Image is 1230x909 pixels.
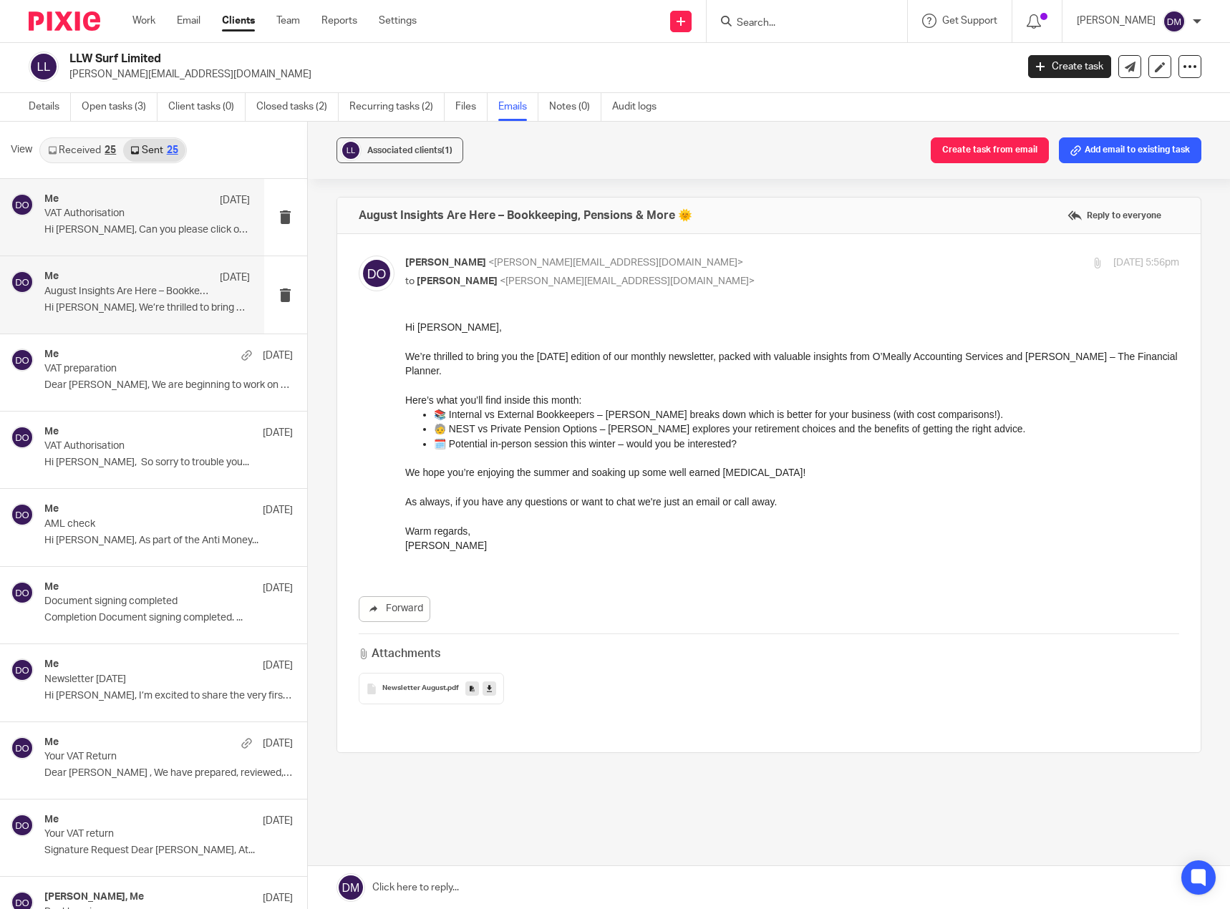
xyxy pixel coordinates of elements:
[359,646,440,662] h3: Attachments
[29,52,59,82] img: svg%3E
[44,581,59,593] h4: Me
[44,440,243,452] p: VAT Authorisation
[1064,205,1165,226] label: Reply to everyone
[44,891,144,903] h4: [PERSON_NAME], Me
[942,16,997,26] span: Get Support
[498,93,538,121] a: Emails
[263,891,293,905] p: [DATE]
[11,142,32,157] span: View
[11,349,34,371] img: svg%3E
[41,139,123,162] a: Received25
[44,224,250,236] p: Hi [PERSON_NAME], Can you please click on the link...
[256,93,339,121] a: Closed tasks (2)
[379,14,417,28] a: Settings
[11,737,34,759] img: svg%3E
[349,93,445,121] a: Recurring tasks (2)
[276,14,300,28] a: Team
[220,271,250,285] p: [DATE]
[44,379,293,392] p: Dear [PERSON_NAME], We are beginning to work on your...
[488,258,743,268] span: <[PERSON_NAME][EMAIL_ADDRESS][DOMAIN_NAME]>
[263,737,293,751] p: [DATE]
[29,102,775,116] p: 🧓 NEST vs Private Pension Options – [PERSON_NAME] explores your retirement choices and the benefi...
[44,535,293,547] p: Hi [PERSON_NAME], As part of the Anti Money...
[11,503,34,526] img: svg%3E
[382,684,446,693] span: Newsletter August
[263,658,293,673] p: [DATE]
[44,737,59,749] h4: Me
[500,276,755,286] span: <[PERSON_NAME][EMAIL_ADDRESS][DOMAIN_NAME]>
[455,93,488,121] a: Files
[417,276,498,286] span: [PERSON_NAME]
[44,193,59,205] h4: Me
[11,426,34,449] img: svg%3E
[11,193,34,216] img: svg%3E
[931,137,1049,163] button: Create task from email
[222,14,255,28] a: Clients
[612,93,667,121] a: Audit logs
[1163,10,1186,33] img: svg%3E
[44,658,59,671] h4: Me
[263,814,293,828] p: [DATE]
[44,845,293,857] p: Signature Request Dear [PERSON_NAME], At...
[44,828,243,840] p: Your VAT return
[1028,55,1111,78] a: Create task
[29,87,775,102] p: 📚 Internal vs External Bookkeepers – [PERSON_NAME] breaks down which is better for your business ...
[359,596,430,622] a: Forward
[263,503,293,517] p: [DATE]
[321,14,357,28] a: Reports
[359,673,504,704] button: Newsletter August.pdf
[11,658,34,681] img: svg%3E
[123,139,185,162] a: Sent25
[1113,256,1179,271] p: [DATE] 5:56pm
[220,193,250,208] p: [DATE]
[44,612,293,624] p: Completion Document signing completed. ...
[29,117,775,131] p: 🗓️ Potential in-person session this winter – would you be interested?
[44,457,293,469] p: Hi [PERSON_NAME], So sorry to trouble you...
[1077,14,1156,28] p: [PERSON_NAME]
[336,137,463,163] button: Associated clients(1)
[44,302,250,314] p: Hi [PERSON_NAME], We’re thrilled to bring you the...
[446,684,459,693] span: .pdf
[44,503,59,515] h4: Me
[69,52,819,67] h2: LLW Surf Limited
[44,349,59,361] h4: Me
[44,286,208,298] p: August Insights Are Here – Bookkeeping, Pensions & More 🌞
[263,349,293,363] p: [DATE]
[69,67,1007,82] p: [PERSON_NAME][EMAIL_ADDRESS][DOMAIN_NAME]
[340,140,362,161] img: svg%3E
[405,276,415,286] span: to
[44,767,293,779] p: Dear [PERSON_NAME] , We have prepared, reviewed, and...
[168,93,246,121] a: Client tasks (0)
[11,271,34,293] img: svg%3E
[359,208,692,223] h4: August Insights Are Here – Bookkeeping, Pensions & More 🌞
[44,363,243,375] p: VAT preparation
[263,426,293,440] p: [DATE]
[82,93,158,121] a: Open tasks (3)
[44,596,243,608] p: Document signing completed
[44,271,59,283] h4: Me
[44,208,208,220] p: VAT Authorisation
[549,93,601,121] a: Notes (0)
[367,146,452,155] span: Associated clients
[1059,137,1201,163] button: Add email to existing task
[442,146,452,155] span: (1)
[405,258,486,268] span: [PERSON_NAME]
[44,814,59,826] h4: Me
[177,14,200,28] a: Email
[44,751,243,763] p: Your VAT Return
[132,14,155,28] a: Work
[44,674,243,686] p: Newsletter [DATE]
[44,518,243,530] p: AML check
[359,256,394,291] img: svg%3E
[735,17,864,30] input: Search
[11,814,34,837] img: svg%3E
[105,145,116,155] div: 25
[263,581,293,596] p: [DATE]
[44,690,293,702] p: Hi [PERSON_NAME], I’m excited to share the very first...
[29,11,100,31] img: Pixie
[29,93,71,121] a: Details
[44,426,59,438] h4: Me
[11,581,34,604] img: svg%3E
[167,145,178,155] div: 25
